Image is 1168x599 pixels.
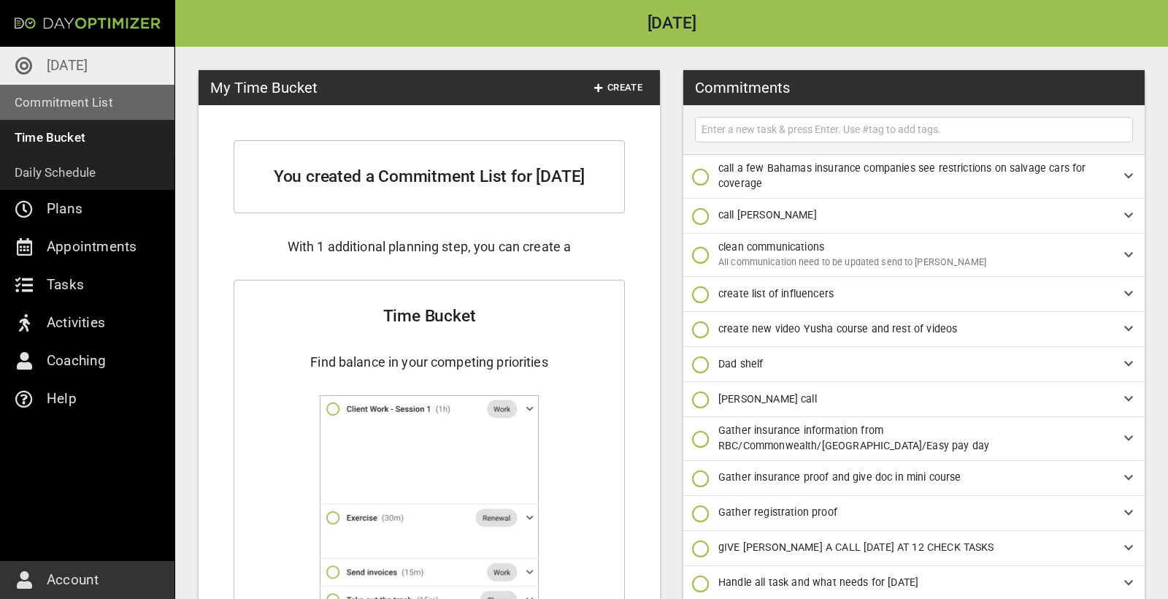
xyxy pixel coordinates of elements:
[683,382,1145,417] div: [PERSON_NAME] call
[683,312,1145,347] div: create new video Yusha course and rest of videos
[47,349,107,373] p: Coaching
[718,358,763,370] span: Dad shelf
[695,77,790,99] h3: Commitments
[683,531,1145,566] div: gIVE [PERSON_NAME] A CALL [DATE] AT 12 CHECK TASKS
[47,235,137,259] p: Appointments
[718,241,824,253] span: clean communications
[15,162,96,183] p: Daily Schedule
[15,127,85,148] p: Time Bucket
[47,311,105,335] p: Activities
[718,288,834,299] span: create list of influencers
[47,54,88,77] p: [DATE]
[683,199,1145,234] div: call [PERSON_NAME]
[718,256,986,267] span: All communication need to be updated send to [PERSON_NAME]
[683,496,1145,531] div: Gather registration proof
[47,273,84,297] p: Tasks
[718,209,817,221] span: call [PERSON_NAME]
[683,461,1145,496] div: Gather insurance proof and give doc in mini course
[47,197,82,221] p: Plans
[594,80,642,96] span: Create
[683,347,1145,382] div: Dad shelf
[718,576,918,588] span: Handle all task and what needs for [DATE]
[683,234,1145,277] div: clean communicationsAll communication need to be updated send to [PERSON_NAME]
[718,162,1086,189] span: call a few Bahamas insurance companies see restrictions on salvage cars for coverage
[718,323,957,335] span: create new video Yusha course and rest of videos
[15,92,113,112] p: Commitment List
[683,277,1145,312] div: create list of influencers
[258,164,601,189] h2: You created a Commitment List for [DATE]
[718,506,837,518] span: Gather registration proof
[47,568,99,592] p: Account
[699,121,1129,139] input: Enter a new task & press Enter. Use #tag to add tags.
[246,352,612,372] h4: Find balance in your competing priorities
[718,541,994,553] span: gIVE [PERSON_NAME] A CALL [DATE] AT 12 CHECK TASKS
[15,18,161,29] img: Day Optimizer
[246,304,612,329] h2: Time Bucket
[588,77,648,99] button: Create
[683,417,1145,461] div: Gather insurance information from RBC/Commonwealth/[GEOGRAPHIC_DATA]/Easy pay day
[683,155,1145,199] div: call a few Bahamas insurance companies see restrictions on salvage cars for coverage
[234,237,625,256] h4: With 1 additional planning step, you can create a
[210,77,318,99] h3: My Time Bucket
[718,471,961,483] span: Gather insurance proof and give doc in mini course
[47,387,77,411] p: Help
[718,393,817,405] span: [PERSON_NAME] call
[718,424,989,451] span: Gather insurance information from RBC/Commonwealth/[GEOGRAPHIC_DATA]/Easy pay day
[175,15,1168,32] h2: [DATE]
